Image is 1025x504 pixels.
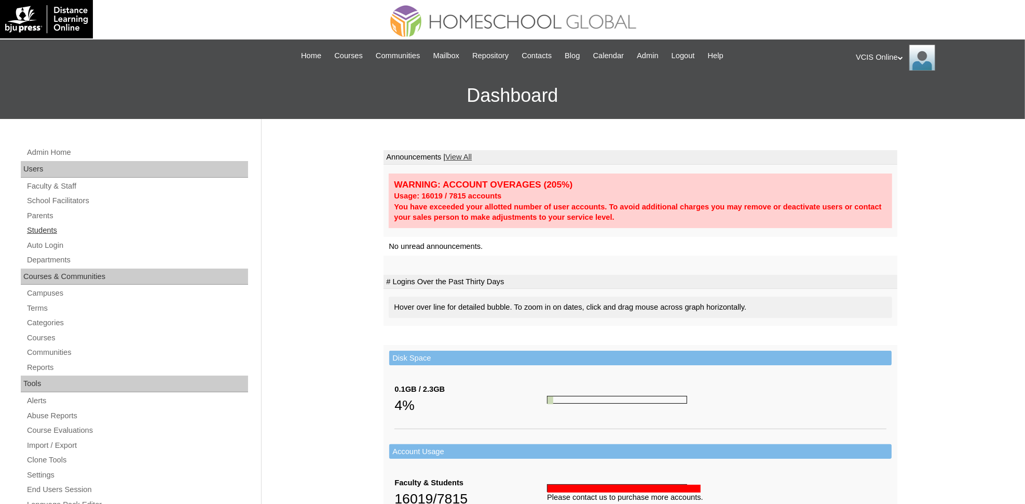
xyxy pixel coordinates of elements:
a: Parents [26,209,248,222]
a: Course Evaluations [26,424,248,437]
strong: Usage: 16019 / 7815 accounts [394,192,501,200]
span: Communities [376,50,420,62]
a: Clone Tools [26,454,248,467]
a: Reports [26,361,248,374]
div: You have exceeded your allotted number of user accounts. To avoid additional charges you may remo... [394,202,887,223]
a: Import / Export [26,439,248,452]
a: Campuses [26,287,248,300]
div: 0.1GB / 2.3GB [394,384,547,395]
span: Admin [637,50,659,62]
td: Account Usage [389,444,892,459]
img: logo-white.png [5,5,88,33]
div: Faculty & Students [394,478,547,488]
a: Departments [26,254,248,267]
a: Auto Login [26,239,248,252]
a: Repository [467,50,514,62]
span: Calendar [593,50,624,62]
h3: Dashboard [5,72,1020,119]
span: Logout [672,50,695,62]
td: # Logins Over the Past Thirty Days [384,275,897,289]
div: VCIS Online [856,45,1015,71]
span: Repository [472,50,509,62]
td: Disk Space [389,351,892,366]
span: Help [708,50,723,62]
a: Mailbox [428,50,465,62]
a: Courses [329,50,368,62]
td: Announcements | [384,150,897,165]
a: School Facilitators [26,194,248,207]
a: Faculty & Staff [26,180,248,193]
td: No unread announcements. [384,237,897,256]
span: Mailbox [433,50,460,62]
a: Courses [26,331,248,344]
a: Help [703,50,729,62]
div: Courses & Communities [21,269,248,285]
a: View All [445,153,472,161]
div: Users [21,161,248,178]
a: Students [26,224,248,237]
a: Categories [26,316,248,329]
img: VCIS Online Admin [909,45,935,71]
div: WARNING: ACCOUNT OVERAGES (205%) [394,179,887,191]
span: Blog [565,50,580,62]
span: Home [301,50,321,62]
span: Courses [334,50,363,62]
a: Calendar [588,50,629,62]
a: Admin Home [26,146,248,159]
a: Contacts [516,50,557,62]
a: Admin [632,50,664,62]
a: Home [296,50,326,62]
a: Alerts [26,394,248,407]
a: Blog [559,50,585,62]
a: Settings [26,469,248,482]
div: Please contact us to purchase more accounts. [547,492,886,503]
a: Abuse Reports [26,409,248,422]
div: 4% [394,395,547,416]
a: Logout [666,50,700,62]
div: Tools [21,376,248,392]
a: Communities [371,50,426,62]
span: Contacts [522,50,552,62]
a: Terms [26,302,248,315]
a: Communities [26,346,248,359]
a: End Users Session [26,483,248,496]
div: Hover over line for detailed bubble. To zoom in on dates, click and drag mouse across graph horiz... [389,297,892,318]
